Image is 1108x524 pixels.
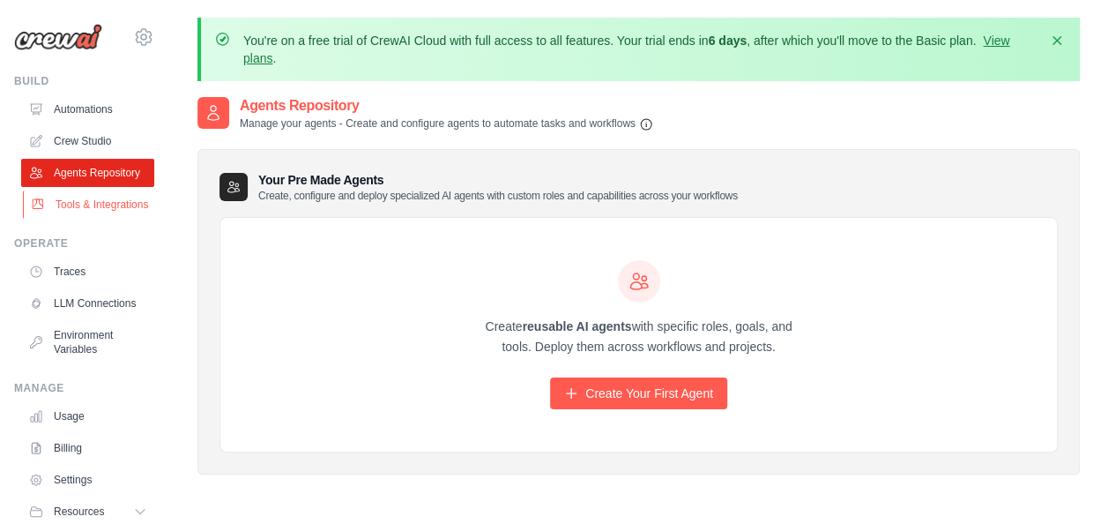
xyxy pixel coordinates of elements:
[258,171,738,203] h3: Your Pre Made Agents
[21,95,154,124] a: Automations
[21,402,154,430] a: Usage
[54,505,104,519] span: Resources
[21,159,154,187] a: Agents Repository
[258,189,738,203] p: Create, configure and deploy specialized AI agents with custom roles and capabilities across your...
[21,258,154,286] a: Traces
[14,381,154,395] div: Manage
[470,317,808,357] p: Create with specific roles, goals, and tools. Deploy them across workflows and projects.
[21,434,154,462] a: Billing
[14,24,102,50] img: Logo
[21,321,154,363] a: Environment Variables
[14,74,154,88] div: Build
[243,32,1037,67] p: You're on a free trial of CrewAI Cloud with full access to all features. Your trial ends in , aft...
[14,236,154,251] div: Operate
[550,378,727,409] a: Create Your First Agent
[522,319,631,333] strong: reusable AI agents
[240,116,653,131] p: Manage your agents - Create and configure agents to automate tasks and workflows
[21,466,154,494] a: Settings
[21,289,154,318] a: LLM Connections
[240,95,653,116] h2: Agents Repository
[23,191,156,219] a: Tools & Integrations
[708,34,747,48] strong: 6 days
[21,127,154,155] a: Crew Studio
